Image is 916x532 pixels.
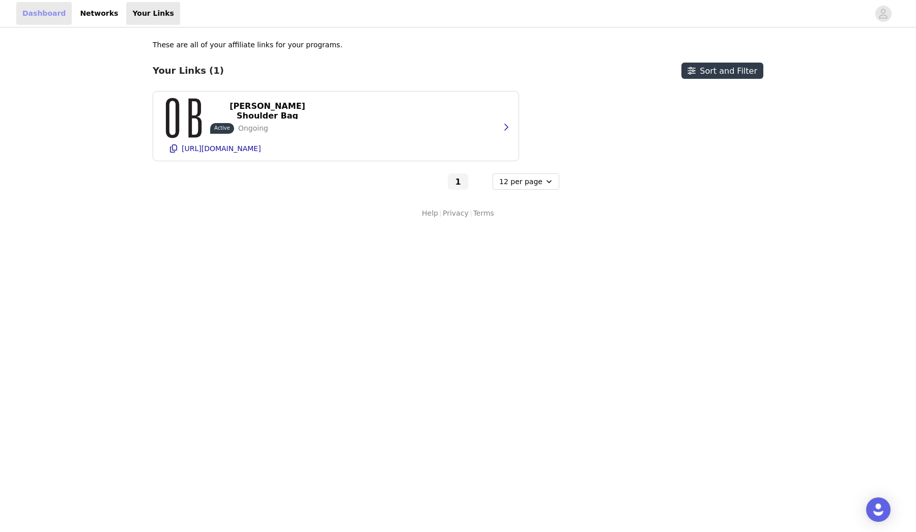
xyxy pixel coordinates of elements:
[163,98,204,138] img: Rayna Shoulder Bag
[473,208,494,219] a: Terms
[866,497,891,522] div: Open Intercom Messenger
[214,124,230,132] p: Active
[681,63,763,79] button: Sort and Filter
[16,2,72,25] a: Dashboard
[425,173,446,190] button: Go to previous page
[74,2,124,25] a: Networks
[422,208,438,219] a: Help
[153,40,342,50] p: These are all of your affiliate links for your programs.
[238,123,268,134] p: Ongoing
[216,101,319,121] p: [PERSON_NAME] Shoulder Bag
[210,103,325,119] button: [PERSON_NAME] Shoulder Bag
[182,144,261,153] p: [URL][DOMAIN_NAME]
[443,208,469,219] a: Privacy
[878,6,888,22] div: avatar
[470,173,491,190] button: Go to next page
[126,2,180,25] a: Your Links
[163,140,508,157] button: [URL][DOMAIN_NAME]
[153,65,224,76] h3: Your Links (1)
[448,173,468,190] button: Go To Page 1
